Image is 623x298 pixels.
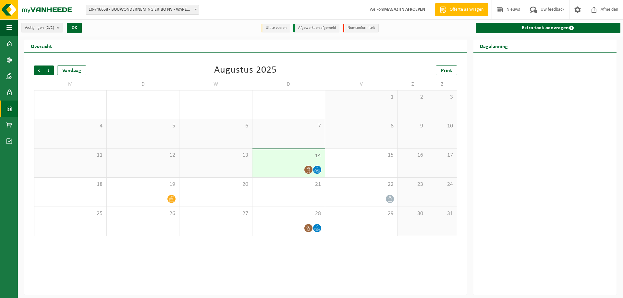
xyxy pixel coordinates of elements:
[252,78,325,90] td: D
[401,181,424,188] span: 23
[448,6,485,13] span: Offerte aanvragen
[293,24,339,32] li: Afgewerkt en afgemeld
[256,123,322,130] span: 7
[57,66,86,75] div: Vandaag
[110,210,176,217] span: 26
[44,66,54,75] span: Volgende
[436,66,457,75] a: Print
[401,152,424,159] span: 16
[427,78,457,90] td: Z
[328,123,394,130] span: 8
[183,181,249,188] span: 20
[183,123,249,130] span: 6
[110,152,176,159] span: 12
[107,78,179,90] td: D
[435,3,488,16] a: Offerte aanvragen
[38,181,103,188] span: 18
[328,210,394,217] span: 29
[431,181,453,188] span: 24
[343,24,379,32] li: Non-conformiteit
[328,152,394,159] span: 15
[86,5,199,14] span: 10-746658 - BOUWONDERNEMING ERIBO NV - WAREGEM
[431,210,453,217] span: 31
[328,94,394,101] span: 1
[398,78,427,90] td: Z
[24,40,58,52] h2: Overzicht
[110,123,176,130] span: 5
[38,123,103,130] span: 4
[328,181,394,188] span: 22
[110,181,176,188] span: 19
[45,26,54,30] count: (2/2)
[214,66,277,75] div: Augustus 2025
[401,210,424,217] span: 30
[183,210,249,217] span: 27
[256,210,322,217] span: 28
[441,68,452,73] span: Print
[256,152,322,160] span: 14
[183,152,249,159] span: 13
[21,23,63,32] button: Vestigingen(2/2)
[38,210,103,217] span: 25
[86,5,199,15] span: 10-746658 - BOUWONDERNEMING ERIBO NV - WAREGEM
[67,23,82,33] button: OK
[256,181,322,188] span: 21
[401,123,424,130] span: 9
[261,24,290,32] li: Uit te voeren
[401,94,424,101] span: 2
[38,152,103,159] span: 11
[431,123,453,130] span: 10
[25,23,54,33] span: Vestigingen
[476,23,620,33] a: Extra taak aanvragen
[384,7,425,12] strong: MAGAZIJN AFROEPEN
[179,78,252,90] td: W
[431,94,453,101] span: 3
[34,78,107,90] td: M
[34,66,44,75] span: Vorige
[431,152,453,159] span: 17
[473,40,514,52] h2: Dagplanning
[325,78,398,90] td: V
